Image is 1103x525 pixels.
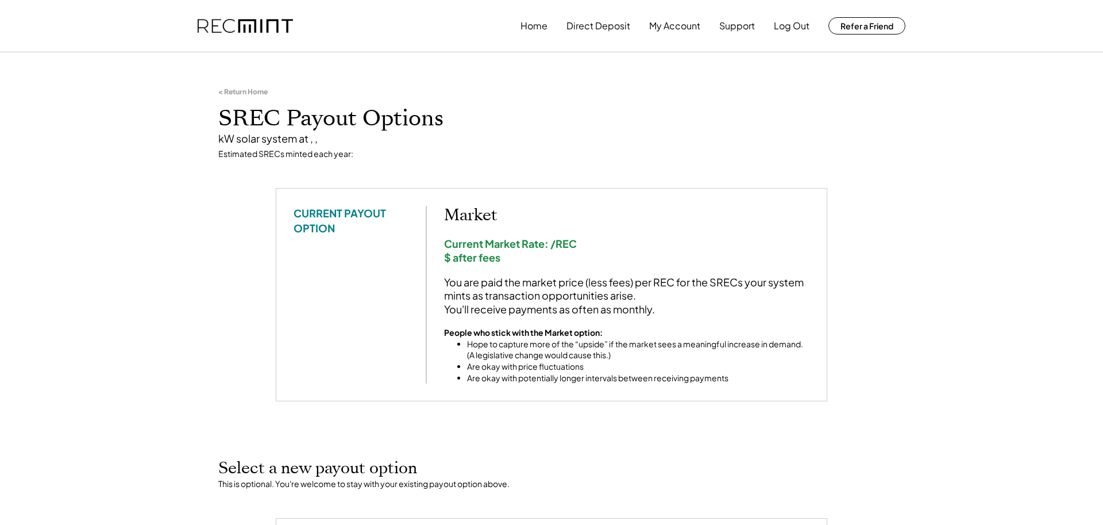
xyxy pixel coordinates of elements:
div: Estimated SRECs minted each year: [218,148,885,160]
button: Log Out [774,14,809,37]
button: Home [520,14,547,37]
div: You are paid the market price (less fees) per REC for the SRECs your system mints as transaction ... [444,275,809,316]
h1: SREC Payout Options [218,105,885,132]
button: My Account [649,14,700,37]
button: Refer a Friend [828,17,905,35]
div: < Return Home [218,87,268,97]
button: Support [719,14,755,37]
li: Are okay with potentially longer intervals between receiving payments [467,373,809,384]
button: Direct Deposit [566,14,630,37]
div: kW solar system at , , [218,132,885,145]
div: CURRENT PAYOUT OPTION [294,206,408,235]
img: recmint-logotype%403x.png [198,19,293,33]
div: Current Market Rate: /REC $ after fees [444,237,809,264]
h2: Select a new payout option [218,459,885,478]
li: Hope to capture more of the “upside” if the market sees a meaningful increase in demand. (A legis... [467,339,809,361]
div: This is optional. You're welcome to stay with your existing payout option above. [218,478,885,490]
strong: People who stick with the Market option: [444,327,603,338]
li: Are okay with price fluctuations [467,361,809,373]
h2: Market [444,206,809,225]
